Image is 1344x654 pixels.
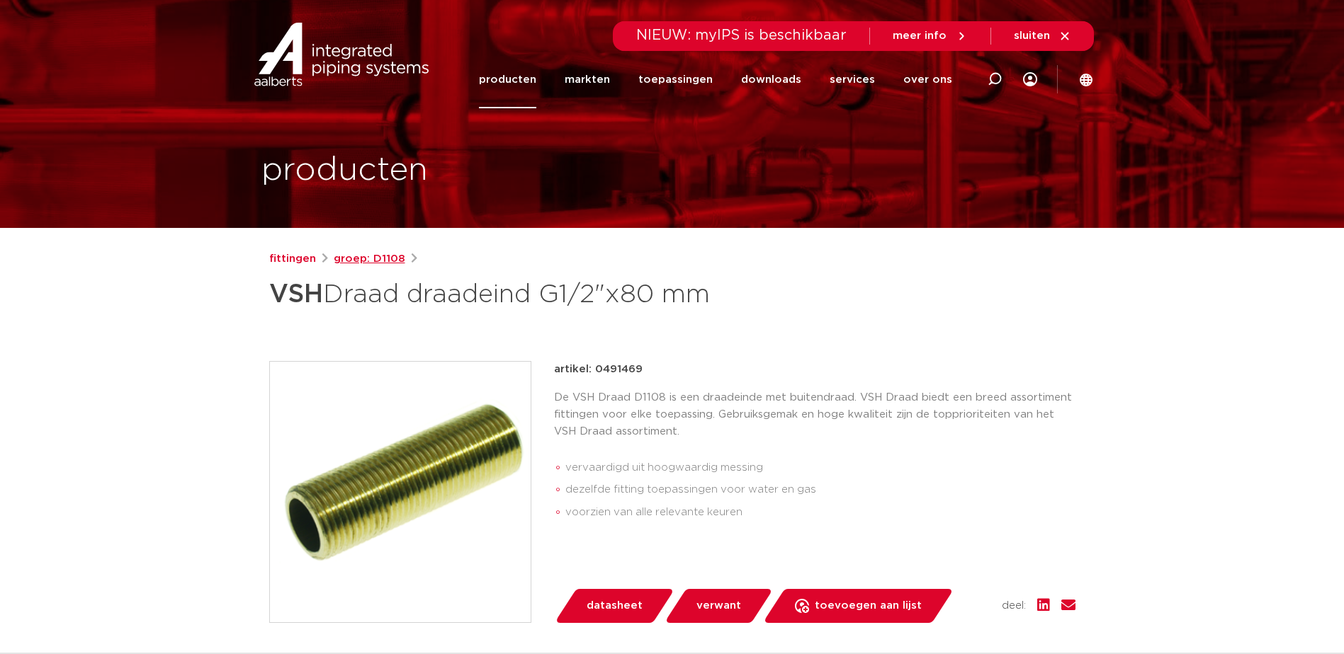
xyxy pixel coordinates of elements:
li: voorzien van alle relevante keuren [565,501,1075,524]
a: toepassingen [638,51,713,108]
li: dezelfde fitting toepassingen voor water en gas [565,478,1075,501]
li: vervaardigd uit hoogwaardig messing [565,457,1075,479]
span: meer info [893,30,947,41]
span: toevoegen aan lijst [815,595,922,617]
div: my IPS [1023,51,1037,108]
p: artikel: 0491469 [554,361,643,378]
span: verwant [696,595,741,617]
nav: Menu [479,51,952,108]
span: deel: [1002,597,1026,614]
span: NIEUW: myIPS is beschikbaar [636,28,847,42]
a: sluiten [1014,30,1071,42]
a: over ons [903,51,952,108]
span: datasheet [587,595,643,617]
a: datasheet [554,589,674,623]
a: verwant [664,589,773,623]
h1: Draad draadeind G1/2"x80 mm [269,273,801,316]
a: fittingen [269,251,316,268]
a: meer info [893,30,968,42]
a: markten [565,51,610,108]
a: groep: D1108 [334,251,405,268]
a: services [830,51,875,108]
a: producten [479,51,536,108]
h1: producten [261,148,428,193]
strong: VSH [269,282,323,307]
a: downloads [741,51,801,108]
img: Product Image for VSH Draad draadeind G1/2"x80 mm [270,362,531,622]
span: sluiten [1014,30,1050,41]
p: De VSH Draad D1108 is een draadeinde met buitendraad. VSH Draad biedt een breed assortiment fitti... [554,389,1075,440]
